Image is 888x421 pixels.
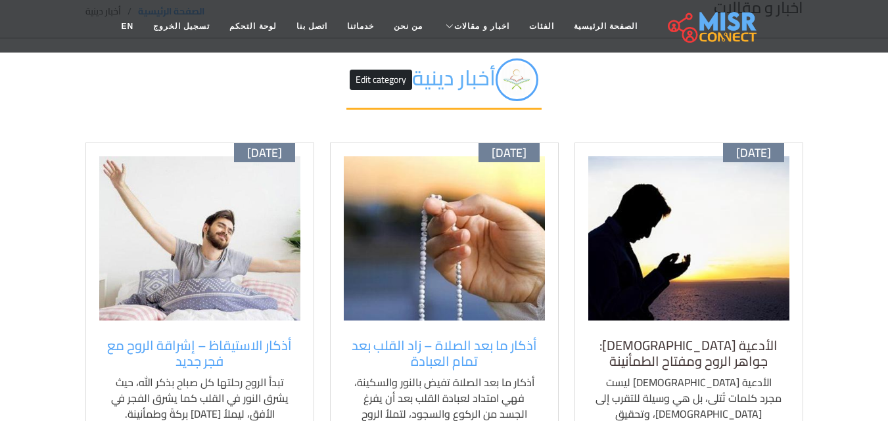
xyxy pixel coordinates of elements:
[595,338,783,369] a: الأدعية [DEMOGRAPHIC_DATA]: جواهر الروح ومفتاح الطمأنينة
[247,146,282,160] span: [DATE]
[344,156,545,321] img: أذكار بعد الصلاة مكتوبة كاملة
[99,156,300,321] img: أذكار الاستيقاظ الكاملة مع بداية اليوم
[519,14,564,39] a: الفئات
[588,156,789,321] img: القرآن الكريم والأدعية: نور وطمأنينة للمؤمن
[564,14,647,39] a: الصفحة الرئيسية
[432,14,519,39] a: اخبار و مقالات
[111,14,143,39] a: EN
[350,338,538,369] a: أذكار ما بعد الصلاة – زاد القلب بعد تمام العبادة
[350,70,412,90] button: Edit category
[346,58,542,110] h2: أخبار دينية
[668,10,756,43] img: main.misr_connect
[143,14,220,39] a: تسجيل الخروج
[220,14,286,39] a: لوحة التحكم
[384,14,432,39] a: من نحن
[106,338,294,369] a: أذكار الاستيقاظ – إشراقة الروح مع فجر جديد
[337,14,384,39] a: خدماتنا
[454,20,509,32] span: اخبار و مقالات
[492,146,526,160] span: [DATE]
[496,58,538,101] img: o1WoG8OWiLuXrr5Ldbqk.jpg
[736,146,771,160] span: [DATE]
[287,14,337,39] a: اتصل بنا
